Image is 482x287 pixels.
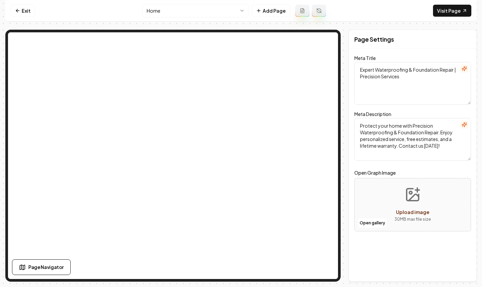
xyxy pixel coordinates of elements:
span: Upload image [396,209,429,215]
label: Meta Description [354,111,391,117]
span: Page Navigator [28,264,64,271]
button: Page Navigator [12,259,71,275]
button: Add Page [252,5,290,17]
button: Regenerate page [312,5,326,17]
a: Exit [11,5,35,17]
label: Open Graph Image [354,169,471,177]
label: Meta Title [354,55,376,61]
button: Add admin page prompt [295,5,309,17]
button: Upload image [389,181,436,228]
p: 30 MB max file size [394,216,431,223]
h2: Page Settings [354,35,394,44]
button: Open gallery [357,218,387,228]
a: Visit Page [433,5,471,17]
